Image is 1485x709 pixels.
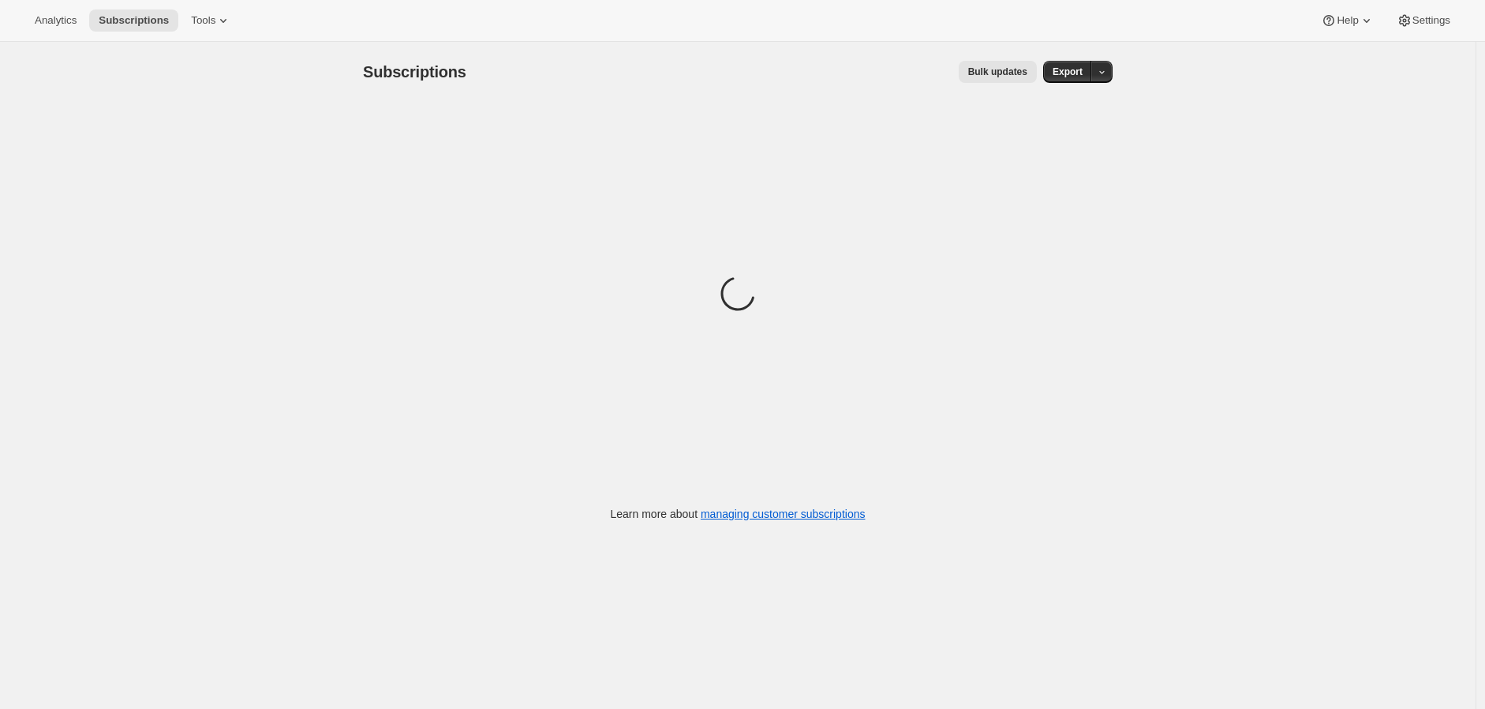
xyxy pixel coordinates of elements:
button: Bulk updates [959,61,1037,83]
button: Help [1311,9,1383,32]
span: Subscriptions [363,63,466,81]
span: Analytics [35,14,77,27]
span: Tools [191,14,215,27]
p: Learn more about [611,506,866,522]
span: Export [1053,66,1083,78]
span: Bulk updates [968,66,1027,78]
button: Subscriptions [89,9,178,32]
button: Export [1043,61,1092,83]
button: Analytics [25,9,86,32]
span: Help [1337,14,1358,27]
button: Tools [181,9,241,32]
span: Subscriptions [99,14,169,27]
a: managing customer subscriptions [701,508,866,520]
span: Settings [1412,14,1450,27]
button: Settings [1387,9,1460,32]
